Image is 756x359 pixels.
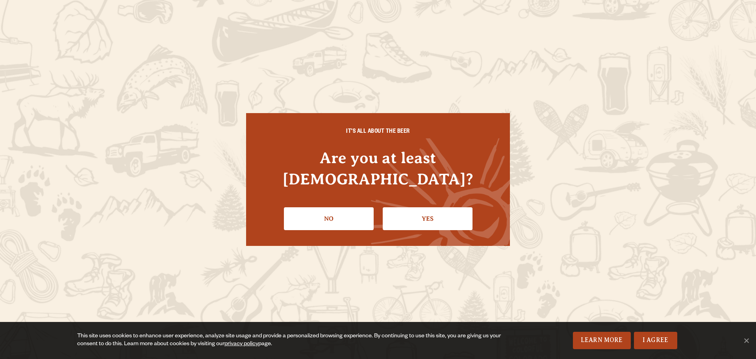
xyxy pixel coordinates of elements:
a: I Agree [634,332,677,349]
a: Confirm I'm 21 or older [383,207,472,230]
h4: Are you at least [DEMOGRAPHIC_DATA]? [262,147,494,189]
div: This site uses cookies to enhance user experience, analyze site usage and provide a personalized ... [77,333,507,348]
a: privacy policy [224,341,258,348]
a: Learn More [573,332,631,349]
h6: IT'S ALL ABOUT THE BEER [262,129,494,136]
a: No [284,207,374,230]
span: No [742,337,750,344]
